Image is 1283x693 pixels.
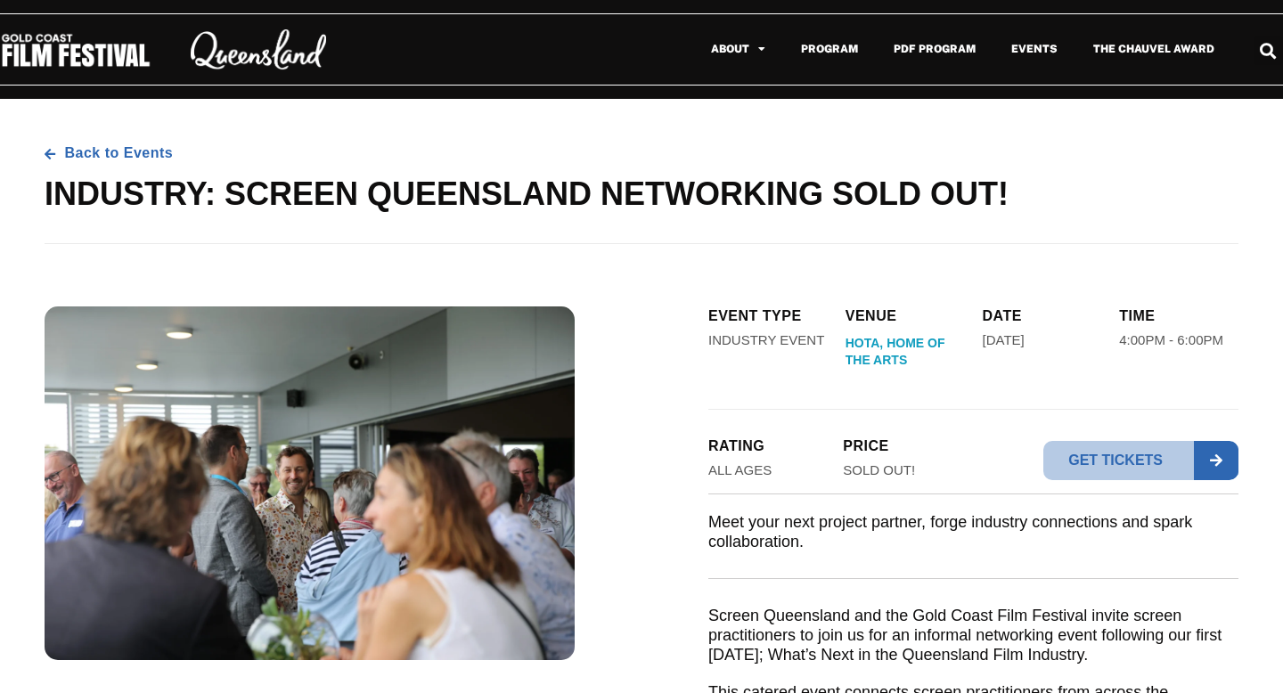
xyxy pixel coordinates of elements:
a: About [693,29,783,69]
div: [DATE] [983,330,1025,350]
div: Search [1254,36,1283,65]
div: Meet your next project partner, forge industry connections and spark collaboration. [708,512,1238,551]
a: Program [783,29,876,69]
div: SOLD OUT! [843,461,915,480]
a: PDF Program [876,29,993,69]
div: INDUSTRY EVENT [708,330,824,350]
span: HOTA, Home of the Arts [846,335,965,372]
a: The Chauvel Award [1075,29,1232,69]
a: Events [993,29,1075,69]
h5: Venue [846,306,965,326]
span: Get tickets [1043,441,1194,480]
h5: eVENT type [708,306,828,326]
h5: Price [843,436,973,456]
a: Back to Events [45,143,173,163]
h5: Time [1119,306,1238,326]
span: Back to Events [61,143,174,163]
h5: Date [983,306,1102,326]
nav: Menu [365,29,1233,69]
h1: INDUSTRY: Screen Queensland Networking SOLD OUT! [45,172,1238,216]
a: Get tickets [1043,441,1238,480]
div: ALL AGES [708,461,772,480]
p: Screen Queensland and the Gold Coast Film Festival invite screen practitioners to join us for an ... [708,606,1238,664]
p: 4:00PM - 6:00PM [1119,330,1223,350]
h5: Rating [708,436,838,456]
